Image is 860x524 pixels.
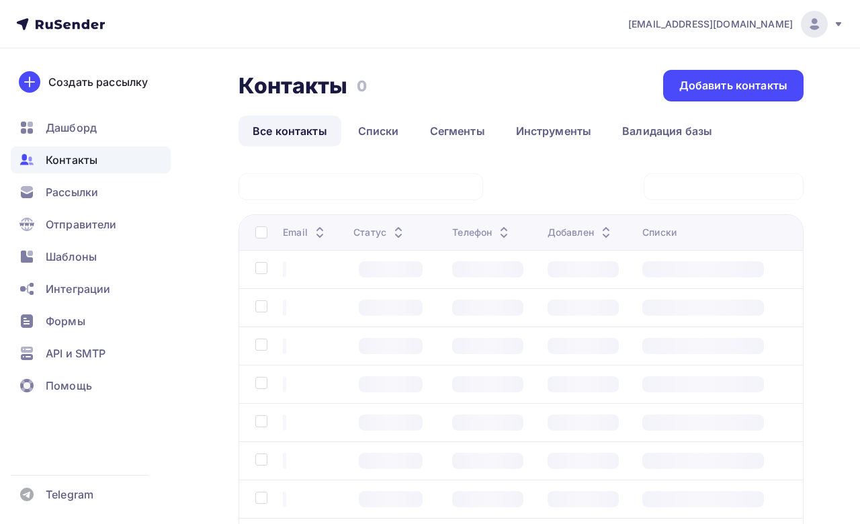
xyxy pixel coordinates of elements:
a: Рассылки [11,179,171,206]
a: Списки [344,116,413,146]
a: Инструменты [502,116,606,146]
span: Telegram [46,486,93,503]
div: Телефон [452,226,512,239]
div: Добавлен [548,226,614,239]
a: Шаблоны [11,243,171,270]
span: API и SMTP [46,345,105,361]
span: [EMAIL_ADDRESS][DOMAIN_NAME] [628,17,793,31]
a: Дашборд [11,114,171,141]
div: Email [283,226,328,239]
span: Формы [46,313,85,329]
span: Интеграции [46,281,110,297]
span: Дашборд [46,120,97,136]
a: Контакты [11,146,171,173]
span: Рассылки [46,184,98,200]
a: Сегменты [416,116,499,146]
a: Все контакты [239,116,341,146]
span: Отправители [46,216,117,232]
a: [EMAIL_ADDRESS][DOMAIN_NAME] [628,11,844,38]
a: Отправители [11,211,171,238]
a: Валидация базы [608,116,726,146]
div: Добавить контакты [679,78,787,93]
span: Шаблоны [46,249,97,265]
a: Формы [11,308,171,335]
span: Контакты [46,152,97,168]
h2: Контакты [239,73,347,99]
h3: 0 [357,77,367,95]
div: Создать рассылку [48,74,148,90]
span: Помощь [46,378,92,394]
div: Списки [642,226,677,239]
div: Статус [353,226,406,239]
